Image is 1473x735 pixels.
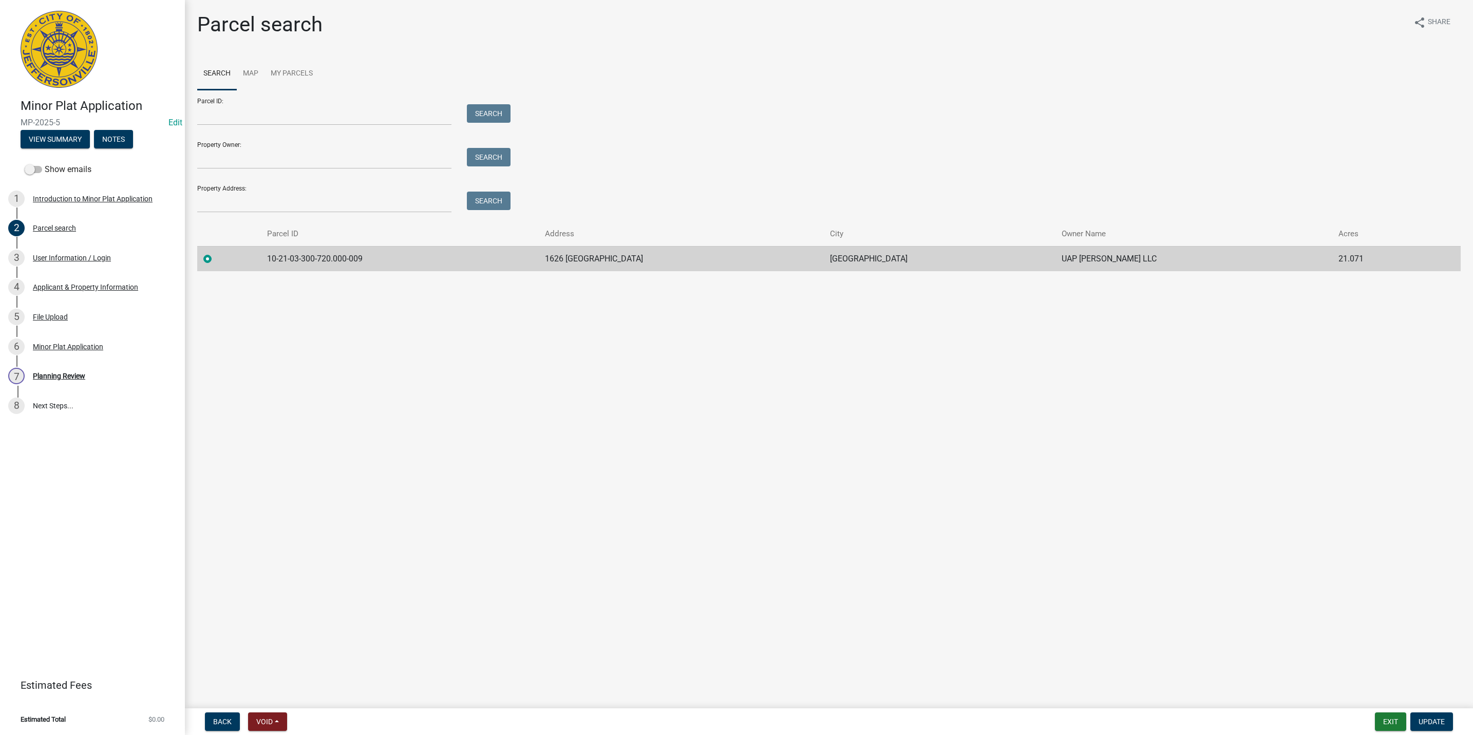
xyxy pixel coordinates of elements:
[265,58,319,90] a: My Parcels
[1410,712,1453,731] button: Update
[1413,16,1426,29] i: share
[8,398,25,414] div: 8
[467,192,511,210] button: Search
[33,224,76,232] div: Parcel search
[197,58,237,90] a: Search
[33,195,153,202] div: Introduction to Minor Plat Application
[21,99,177,114] h4: Minor Plat Application
[1332,222,1429,246] th: Acres
[8,220,25,236] div: 2
[33,254,111,261] div: User Information / Login
[33,372,85,380] div: Planning Review
[8,338,25,355] div: 6
[205,712,240,731] button: Back
[8,368,25,384] div: 7
[1055,246,1332,271] td: UAP [PERSON_NAME] LLC
[824,222,1055,246] th: City
[33,343,103,350] div: Minor Plat Application
[8,675,168,695] a: Estimated Fees
[21,716,66,723] span: Estimated Total
[8,250,25,266] div: 3
[33,313,68,321] div: File Upload
[168,118,182,127] a: Edit
[1332,246,1429,271] td: 21.071
[197,12,323,37] h1: Parcel search
[467,148,511,166] button: Search
[256,718,273,726] span: Void
[8,191,25,207] div: 1
[539,222,823,246] th: Address
[237,58,265,90] a: Map
[94,136,133,144] wm-modal-confirm: Notes
[148,716,164,723] span: $0.00
[8,279,25,295] div: 4
[21,118,164,127] span: MP-2025-5
[261,222,539,246] th: Parcel ID
[21,136,90,144] wm-modal-confirm: Summary
[1405,12,1459,32] button: shareShare
[94,130,133,148] button: Notes
[8,309,25,325] div: 5
[539,246,823,271] td: 1626 [GEOGRAPHIC_DATA]
[1419,718,1445,726] span: Update
[261,246,539,271] td: 10-21-03-300-720.000-009
[1428,16,1450,29] span: Share
[248,712,287,731] button: Void
[467,104,511,123] button: Search
[824,246,1055,271] td: [GEOGRAPHIC_DATA]
[25,163,91,176] label: Show emails
[21,11,98,88] img: City of Jeffersonville, Indiana
[33,284,138,291] div: Applicant & Property Information
[1055,222,1332,246] th: Owner Name
[21,130,90,148] button: View Summary
[168,118,182,127] wm-modal-confirm: Edit Application Number
[213,718,232,726] span: Back
[1375,712,1406,731] button: Exit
